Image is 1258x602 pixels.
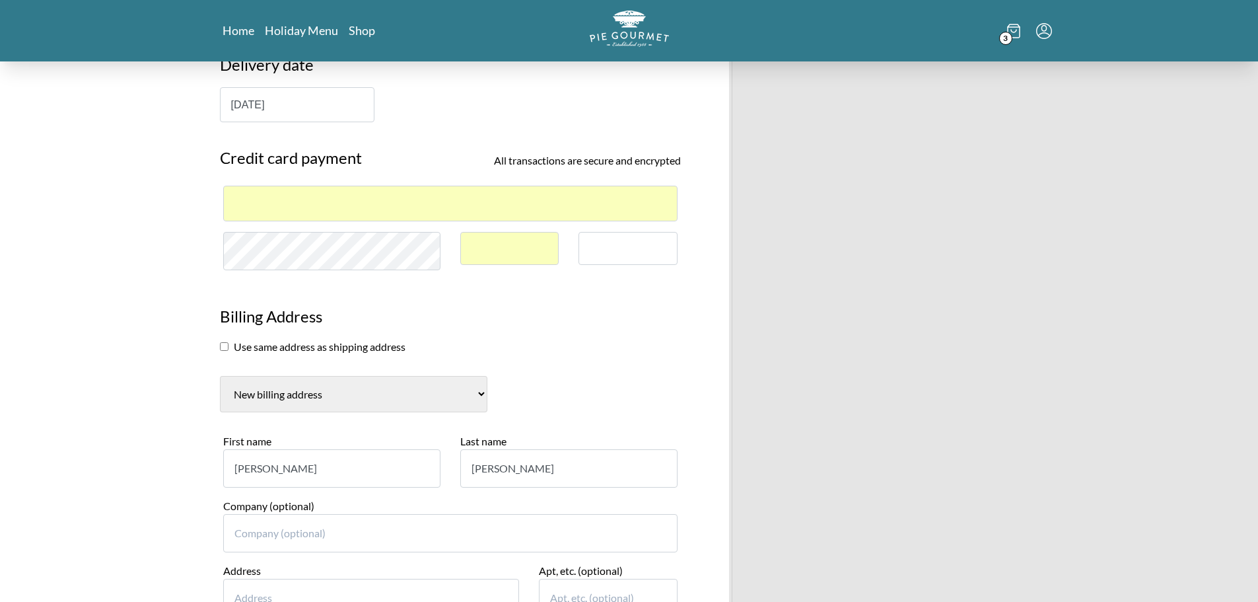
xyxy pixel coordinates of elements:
[472,243,548,254] iframe: Secure expiration date input frame
[539,564,623,577] label: Apt, etc. (optional)
[999,32,1012,45] span: 3
[223,564,261,577] label: Address
[460,435,507,447] label: Last name
[349,22,375,38] a: Shop
[590,243,666,254] iframe: To enrich screen reader interactions, please activate Accessibility in Grammarly extension settings
[234,197,666,209] iframe: To enrich screen reader interactions, please activate Accessibility in Grammarly extension settings
[223,449,440,488] input: First name
[1036,23,1052,39] button: Menu
[220,305,681,339] h3: Billing Address
[590,11,669,47] img: logo
[460,449,678,488] input: Last name
[220,146,362,170] span: Credit card payment
[220,53,681,87] h3: Delivery date
[223,435,271,447] label: First name
[265,22,338,38] a: Holiday Menu
[590,11,669,51] a: Logo
[223,22,254,38] a: Home
[223,514,678,552] input: Company (optional)
[220,339,681,355] section: Use same address as shipping address
[494,153,681,169] span: All transactions are secure and encrypted
[223,500,314,512] label: Company (optional)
